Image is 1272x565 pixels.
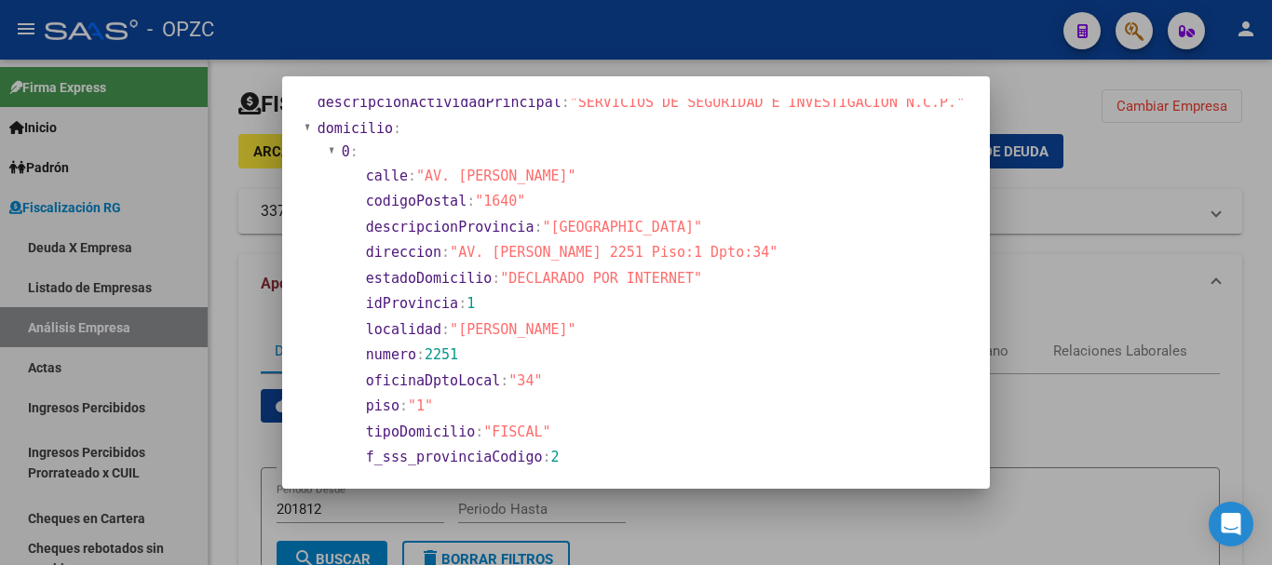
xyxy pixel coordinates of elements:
span: "SERVICIOS DE SEGURIDAD E INVESTIGACIÓN N.C.P." [570,94,965,111]
span: piso [366,397,399,414]
span: calle [366,168,408,184]
span: : [458,295,467,312]
span: "FISCAL" [483,424,550,440]
span: codigoPostal [366,193,467,209]
span: : [492,270,500,287]
span: 1 [467,295,475,312]
span: 2251 [425,346,458,363]
span: : [534,219,542,235]
span: : [408,168,416,184]
span: : [441,321,450,338]
span: : [500,372,508,389]
span: : [542,449,550,465]
span: "DECLARADO POR INTERNET" [500,270,702,287]
span: : [441,244,450,261]
span: numero [366,346,416,363]
span: : [475,424,483,440]
span: : [350,143,359,160]
span: : [393,120,401,137]
span: estadoDomicilio [366,270,492,287]
span: 0 [342,143,350,160]
span: "1640" [475,193,525,209]
span: : [416,346,425,363]
span: "34" [508,372,542,389]
span: 2 [550,449,559,465]
span: : [399,397,408,414]
span: oficinaDptoLocal [366,372,501,389]
span: domicilio [318,120,393,137]
span: "[GEOGRAPHIC_DATA]" [542,219,702,235]
span: tipoDomicilio [366,424,475,440]
span: localidad [366,321,441,338]
span: f_sss_provinciaCodigo [366,449,543,465]
span: "[PERSON_NAME]" [450,321,575,338]
span: idProvincia [366,295,458,312]
span: "1" [408,397,433,414]
span: "AV. [PERSON_NAME] 2251 Piso:1 Dpto:34" [450,244,778,261]
div: Open Intercom Messenger [1209,502,1253,546]
span: descripcionActividadPrincipal [318,94,562,111]
span: descripcionProvincia [366,219,535,235]
span: "AV. [PERSON_NAME]" [416,168,576,184]
span: : [562,94,570,111]
span: direccion [366,244,441,261]
span: : [467,193,475,209]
